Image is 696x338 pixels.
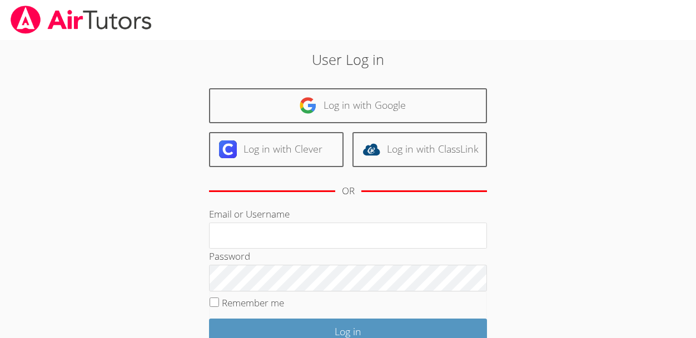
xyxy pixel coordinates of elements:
[299,97,317,114] img: google-logo-50288ca7cdecda66e5e0955fdab243c47b7ad437acaf1139b6f446037453330a.svg
[219,140,237,158] img: clever-logo-6eab21bc6e7a338710f1a6ff85c0baf02591cd810cc4098c63d3a4b26e2feb20.svg
[342,183,355,199] div: OR
[209,132,344,167] a: Log in with Clever
[9,6,153,34] img: airtutors_banner-c4298cdbf04f3fff15de1276eac7730deb9818008684d7c2e4769d2f7ddbe033.png
[160,49,536,70] h2: User Log in
[352,132,487,167] a: Log in with ClassLink
[209,208,290,220] label: Email or Username
[209,250,250,263] label: Password
[222,296,284,309] label: Remember me
[209,88,487,123] a: Log in with Google
[362,140,380,158] img: classlink-logo-d6bb404cc1216ec64c9a2012d9dc4662098be43eaf13dc465df04b49fa7ab582.svg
